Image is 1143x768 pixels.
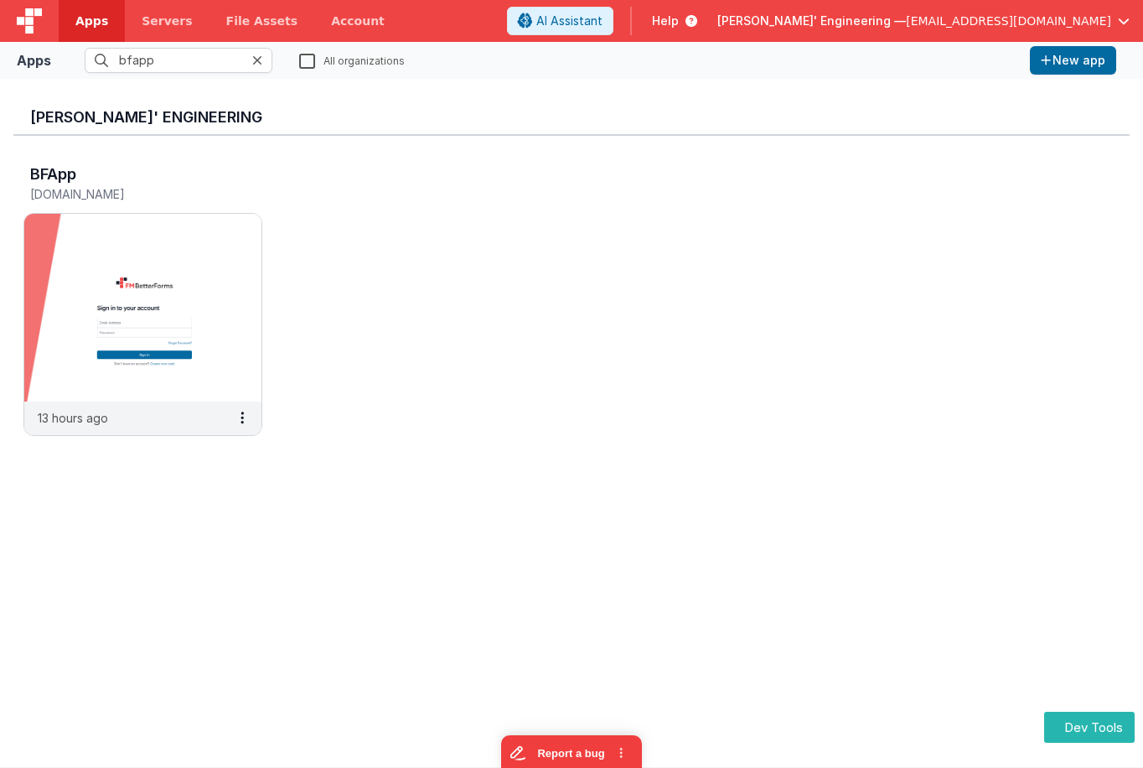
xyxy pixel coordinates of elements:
[142,13,192,29] span: Servers
[30,109,1113,126] h3: [PERSON_NAME]' Engineering
[1030,46,1116,75] button: New app
[717,13,906,29] span: [PERSON_NAME]' Engineering —
[85,48,272,73] input: Search apps
[652,13,679,29] span: Help
[536,13,603,29] span: AI Assistant
[717,13,1130,29] button: [PERSON_NAME]' Engineering — [EMAIL_ADDRESS][DOMAIN_NAME]
[30,166,76,183] h3: BFApp
[299,52,405,68] label: All organizations
[17,50,51,70] div: Apps
[75,13,108,29] span: Apps
[906,13,1111,29] span: [EMAIL_ADDRESS][DOMAIN_NAME]
[30,188,220,200] h5: [DOMAIN_NAME]
[38,409,108,427] p: 13 hours ago
[1044,712,1135,743] button: Dev Tools
[507,7,613,35] button: AI Assistant
[226,13,298,29] span: File Assets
